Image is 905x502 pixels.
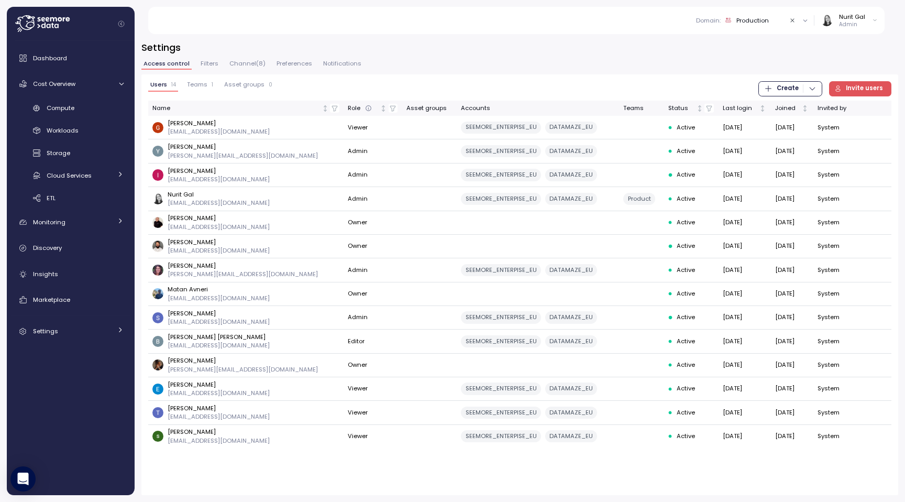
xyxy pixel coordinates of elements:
[152,146,163,157] img: ACg8ocKvqwnLMA34EL5-0z6HW-15kcrLxT5Mmx2M21tMPLYJnykyAQ=s96-c
[813,116,855,139] td: System
[344,139,402,163] td: Admin
[668,104,694,113] div: Status
[723,104,758,113] div: Last login
[813,425,855,448] td: System
[775,104,800,113] div: Joined
[718,330,770,353] td: [DATE]
[545,193,597,205] div: DATAMAZE_EU
[545,383,597,395] div: DATAMAZE_EU
[141,41,898,54] h3: Settings
[152,359,163,370] img: ACg8ocLFKfaHXE38z_35D9oG4qLrdLeB_OJFy4BOGq8JL8YSOowJeg=s96-c
[461,430,540,442] div: SEEMORE_ENTERPISE_EU
[677,313,695,322] span: Active
[168,333,270,341] p: [PERSON_NAME] [PERSON_NAME]
[718,354,770,377] td: [DATE]
[839,21,865,28] p: Admin
[47,171,92,180] span: Cloud Services
[718,101,770,116] th: Last loginNot sorted
[168,341,270,350] p: [EMAIL_ADDRESS][DOMAIN_NAME]
[664,101,718,116] th: StatusNot sorted
[11,189,130,206] a: ETL
[846,82,883,96] span: Invite users
[718,187,770,211] td: [DATE]
[322,105,329,112] div: Not sorted
[677,432,695,441] span: Active
[771,401,813,424] td: [DATE]
[150,82,167,88] span: Users
[201,61,218,67] span: Filters
[152,288,163,299] img: ALV-UjWNR2Gt0kGtrONVSrhW29XT1npttbfgHtm0mFQerksTlJ7nqlLboFCZePe52QDsYJBRhxh4uUmUx1DbXp_2qqxF6erQP...
[771,163,813,187] td: [DATE]
[623,193,655,205] div: Product
[718,258,770,282] td: [DATE]
[771,258,813,282] td: [DATE]
[344,306,402,330] td: Admin
[168,190,270,199] p: Nurit Gal
[47,149,70,157] span: Storage
[623,104,660,113] div: Teams
[33,296,70,304] span: Marketplace
[344,377,402,401] td: Viewer
[818,104,851,113] div: Invited by
[168,223,270,231] p: [EMAIL_ADDRESS][DOMAIN_NAME]
[152,431,163,442] img: ACg8ocLpgFvdexRpa8OPrgtR9CWhnS5M-MRY5__G2ZsaRmAoIBFfQA=s96-c
[323,61,361,67] span: Notifications
[33,80,75,88] span: Cost Overview
[168,127,270,136] p: [EMAIL_ADDRESS][DOMAIN_NAME]
[348,104,378,113] div: Role
[829,81,892,96] button: Invite users
[11,145,130,162] a: Storage
[461,104,615,113] div: Accounts
[344,187,402,211] td: Admin
[821,15,832,26] img: ACg8ocIVugc3DtI--ID6pffOeA5XcvoqExjdOmyrlhjOptQpqjom7zQ=s96-c
[758,81,822,96] button: Create
[545,169,597,181] div: DATAMAZE_EU
[168,436,270,445] p: [EMAIL_ADDRESS][DOMAIN_NAME]
[11,238,130,259] a: Discovery
[168,365,318,374] p: [PERSON_NAME][EMAIL_ADDRESS][DOMAIN_NAME]
[11,264,130,285] a: Insights
[788,16,798,25] button: Clear value
[771,377,813,401] td: [DATE]
[771,187,813,211] td: [DATE]
[718,282,770,306] td: [DATE]
[152,104,320,113] div: Name
[677,242,695,251] span: Active
[545,430,597,442] div: DATAMAZE_EU
[718,235,770,258] td: [DATE]
[344,282,402,306] td: Owner
[269,81,272,89] p: 0
[229,61,266,67] span: Channel ( 8 )
[47,104,74,112] span: Compute
[168,214,270,222] p: [PERSON_NAME]
[771,116,813,139] td: [DATE]
[718,163,770,187] td: [DATE]
[152,265,163,276] img: ACg8ocLDuIZlR5f2kIgtapDwVC7yp445s3OgbrQTIAV7qYj8P05r5pI=s96-c
[545,311,597,323] div: DATAMAZE_EU
[461,383,540,395] div: SEEMORE_ENTERPISE_EU
[771,425,813,448] td: [DATE]
[11,212,130,233] a: Monitoring
[168,380,270,389] p: [PERSON_NAME]
[344,211,402,235] td: Owner
[545,122,597,134] div: DATAMAZE_EU
[813,377,855,401] td: System
[152,122,163,133] img: ACg8ocLKaYDviUPah3rtxH5UwjjY72o64jHvwHWrTca229PuxngaKQ=s96-c
[461,407,540,419] div: SEEMORE_ENTERPISE_EU
[168,238,270,246] p: [PERSON_NAME]
[461,264,540,276] div: SEEMORE_ENTERPISE_EU
[168,285,270,293] p: Matan Avneri
[813,211,855,235] td: System
[759,105,766,112] div: Not sorted
[33,218,65,226] span: Monitoring
[771,330,813,353] td: [DATE]
[677,266,695,275] span: Active
[344,235,402,258] td: Owner
[813,235,855,258] td: System
[771,306,813,330] td: [DATE]
[677,337,695,346] span: Active
[11,321,130,342] a: Settings
[771,282,813,306] td: [DATE]
[344,258,402,282] td: Admin
[152,169,163,180] img: ACg8ocKLuhHFaZBJRg6H14Zm3JrTaqN1bnDy5ohLcNYWE-rfMITsOg=s96-c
